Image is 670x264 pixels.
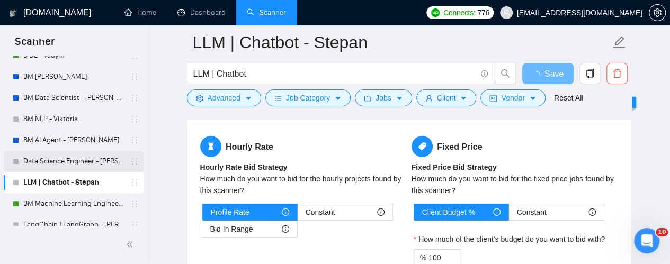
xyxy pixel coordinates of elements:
img: upwork-logo.png [431,8,440,17]
button: folderJobscaret-down [355,89,412,106]
span: holder [130,178,139,187]
a: BM Machine Learning Engineer - [PERSON_NAME] [23,193,124,214]
a: searchScanner [247,8,286,17]
a: BM [PERSON_NAME] [23,66,124,87]
span: setting [196,94,203,102]
span: holder [130,136,139,144]
b: Hourly Rate Bid Strategy [200,163,288,171]
span: Bid In Range [210,221,253,237]
button: copy [579,63,601,84]
label: How much of the client's budget do you want to bid with? [414,233,605,245]
button: delete [606,63,628,84]
span: loading [532,71,544,79]
b: Fixed Price Bid Strategy [412,163,497,171]
div: How much do you want to bid for the fixed price jobs found by this scanner? [412,173,619,196]
span: bars [274,94,282,102]
button: setting [649,4,666,21]
h5: Fixed Price [412,136,619,157]
span: Connects: [443,7,475,19]
span: Jobs [376,92,391,104]
span: copy [580,69,600,78]
span: info-circle [282,225,289,233]
span: info-circle [588,208,596,216]
span: New [617,98,631,107]
span: caret-down [529,94,537,102]
span: Constant [517,204,547,220]
input: Scanner name... [193,29,610,56]
button: barsJob Categorycaret-down [265,89,351,106]
span: info-circle [493,208,501,216]
a: BM Data Scientist - [PERSON_NAME] [23,87,124,108]
a: setting [649,8,666,17]
span: holder [130,72,139,81]
span: idcard [489,94,497,102]
a: LLM | Chatbot - Stepan [23,172,124,193]
span: tag [412,136,433,157]
span: 10 [656,228,668,236]
span: setting [649,8,665,17]
button: Save [522,63,574,84]
button: userClientcaret-down [416,89,477,106]
span: user [425,94,433,102]
input: Search Freelance Jobs... [193,67,476,80]
span: Constant [306,204,335,220]
span: Profile Rate [211,204,249,220]
a: BM AI Agent - [PERSON_NAME] [23,130,124,151]
span: Save [544,67,564,80]
img: logo [9,5,16,22]
a: homeHome [124,8,156,17]
span: Job Category [286,92,330,104]
span: holder [130,94,139,102]
button: settingAdvancedcaret-down [187,89,261,106]
span: holder [130,221,139,229]
a: Reset All [554,92,583,104]
span: search [495,69,515,78]
span: holder [130,199,139,208]
span: info-circle [282,208,289,216]
span: Vendor [501,92,524,104]
button: search [495,63,516,84]
iframe: Intercom live chat [634,228,659,253]
button: idcardVendorcaret-down [480,89,545,106]
span: caret-down [460,94,467,102]
span: delete [607,69,627,78]
span: Scanner [6,34,63,56]
h5: Hourly Rate [200,136,407,157]
span: edit [612,35,626,49]
span: double-left [126,239,137,250]
a: BM NLP - Viktoria [23,108,124,130]
a: LangChain | LangGraph - [PERSON_NAME] [23,214,124,235]
span: folder [364,94,371,102]
span: holder [130,157,139,166]
span: user [503,9,510,16]
a: Data Science Engineer - [PERSON_NAME] [23,151,124,172]
span: caret-down [396,94,403,102]
span: caret-down [245,94,252,102]
span: info-circle [481,70,488,77]
span: holder [130,115,139,123]
span: caret-down [334,94,342,102]
span: 776 [477,7,489,19]
div: How much do you want to bid for the hourly projects found by this scanner? [200,173,407,196]
span: Client [437,92,456,104]
span: info-circle [377,208,385,216]
span: Client Budget % [422,204,475,220]
a: dashboardDashboard [177,8,226,17]
span: hourglass [200,136,221,157]
span: Advanced [208,92,240,104]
